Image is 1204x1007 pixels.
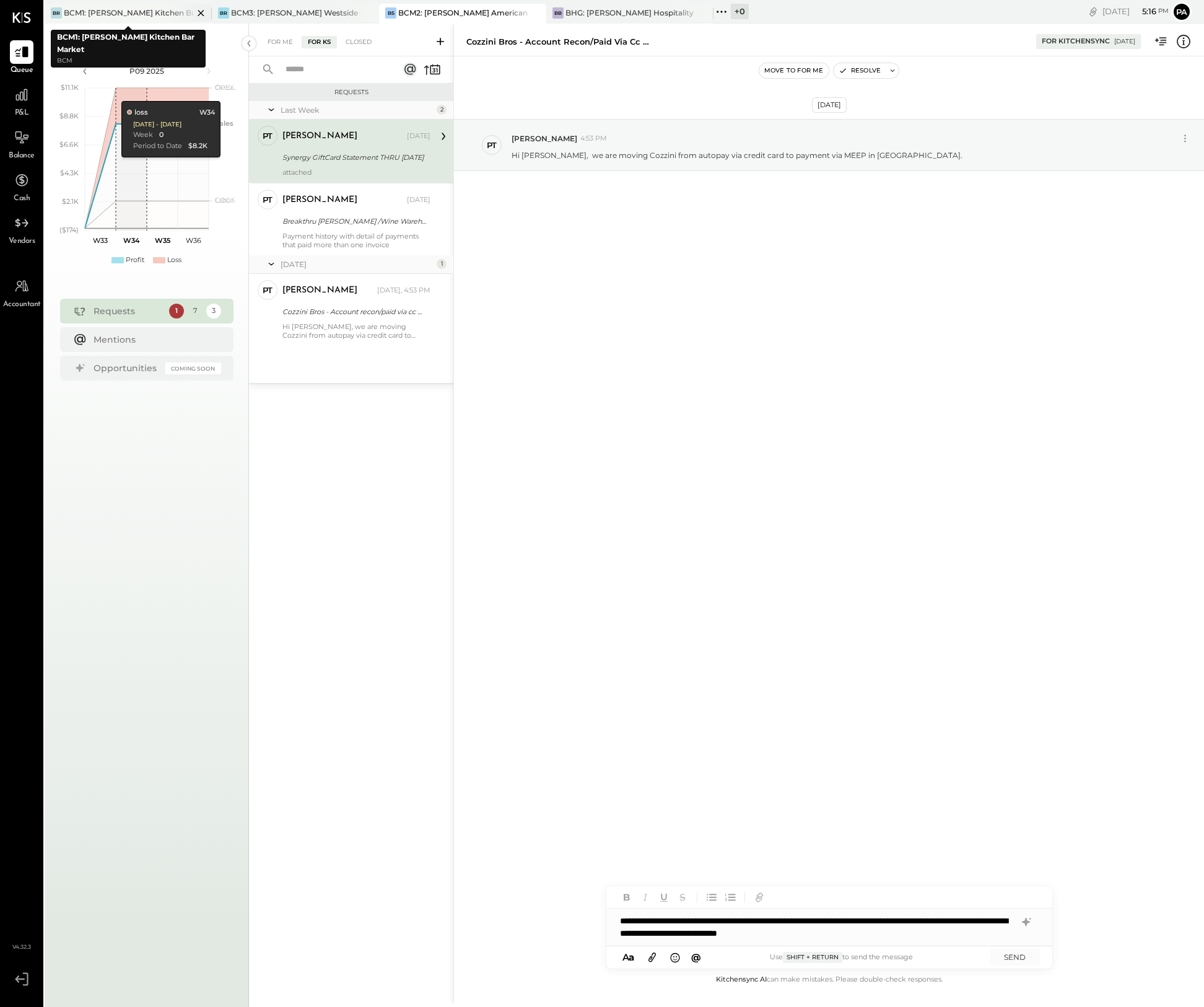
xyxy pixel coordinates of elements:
[1,275,43,310] a: Accountant
[552,7,564,19] div: BB
[282,194,357,206] div: [PERSON_NAME]
[437,259,447,269] div: 1
[206,304,221,319] div: 3
[165,363,221,374] div: Coming Soon
[705,952,978,963] div: Use to send the message
[704,889,720,905] button: Unordered List
[64,7,193,18] div: BCM1: [PERSON_NAME] Kitchen Bar Market
[255,88,447,97] div: Requests
[218,7,229,19] div: BR
[188,304,203,319] div: 7
[60,169,79,177] text: $4.3K
[61,83,79,92] text: $11.1K
[1,211,43,247] a: Vendors
[282,151,427,164] div: Synergy GiftCard Statement THRU [DATE]
[167,255,181,265] div: Loss
[3,299,41,310] span: Accountant
[812,97,847,113] div: [DATE]
[94,333,215,346] div: Mentions
[215,196,233,204] text: Labor
[282,284,357,297] div: [PERSON_NAME]
[282,168,430,177] div: attached
[565,7,695,18] div: BHG: [PERSON_NAME] Hospitality Group, LLC
[783,952,842,963] span: Shift + Return
[15,108,29,119] span: P&L
[57,56,199,66] p: BCM
[759,63,829,78] button: Move to for me
[398,7,528,18] div: BCM2: [PERSON_NAME] American Cooking
[619,951,639,964] button: Aa
[407,195,430,205] div: [DATE]
[1,169,43,204] a: Cash
[437,105,447,115] div: 2
[14,193,30,204] span: Cash
[1,126,43,162] a: Balance
[619,889,635,905] button: Bold
[263,130,273,142] div: PT
[580,134,607,144] span: 4:53 PM
[126,255,144,265] div: Profit
[199,108,214,118] div: W34
[1042,37,1110,46] div: For KitchenSync
[1,40,43,76] a: Queue
[282,232,430,249] div: Payment history with detail of payments that paid more than one invoice
[94,66,199,76] div: P09 2025
[93,236,108,245] text: W33
[59,140,79,149] text: $6.6K
[169,304,184,319] div: 1
[159,130,163,140] div: 0
[731,4,749,19] div: + 0
[59,226,79,234] text: ($174)
[691,951,701,963] span: @
[656,889,672,905] button: Underline
[11,65,33,76] span: Queue
[57,32,194,54] b: BCM1: [PERSON_NAME] Kitchen Bar Market
[339,36,378,48] div: Closed
[281,105,434,115] div: Last Week
[1087,5,1099,18] div: copy link
[637,889,653,905] button: Italic
[126,108,147,118] div: loss
[9,236,35,247] span: Vendors
[990,949,1040,965] button: SEND
[1,83,43,119] a: P&L
[123,236,140,245] text: W34
[215,83,235,92] text: OPEX
[154,236,170,245] text: W35
[133,120,181,129] div: [DATE] - [DATE]
[1102,6,1169,17] div: [DATE]
[377,286,430,296] div: [DATE], 4:53 PM
[487,139,497,151] div: PT
[133,141,181,151] div: Period to Date
[834,63,886,78] button: Resolve
[282,306,427,318] div: Cozzini Bros - Account recon/paid via cc moving to MEEP
[281,259,434,270] div: [DATE]
[407,131,430,141] div: [DATE]
[629,951,634,963] span: a
[59,112,79,120] text: $8.8K
[231,7,360,18] div: BCM3: [PERSON_NAME] Westside Grill
[722,889,738,905] button: Ordered List
[512,150,962,161] p: Hi [PERSON_NAME], we are moving Cozzini from autopay via credit card to payment via MEEP in [GEOG...
[263,284,273,296] div: PT
[94,362,159,374] div: Opportunities
[282,322,430,340] div: Hi [PERSON_NAME], we are moving Cozzini from autopay via credit card to payment via MEEP in [GEOG...
[94,305,163,317] div: Requests
[687,949,705,965] button: @
[1114,37,1135,46] div: [DATE]
[282,130,357,143] div: [PERSON_NAME]
[263,194,273,206] div: PT
[133,130,152,140] div: Week
[512,133,577,144] span: [PERSON_NAME]
[302,36,337,48] div: For KS
[185,236,201,245] text: W36
[51,7,62,19] div: BR
[282,215,427,227] div: Breakthru [PERSON_NAME] /Wine Warehouse - vendor statements
[385,7,396,19] div: BS
[62,197,79,206] text: $2.1K
[9,151,35,162] span: Balance
[261,36,299,48] div: For Me
[188,141,207,151] div: $8.2K
[1172,2,1192,22] button: Pa
[466,36,652,48] div: Cozzini Bros - Account recon/paid via cc moving to MEEP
